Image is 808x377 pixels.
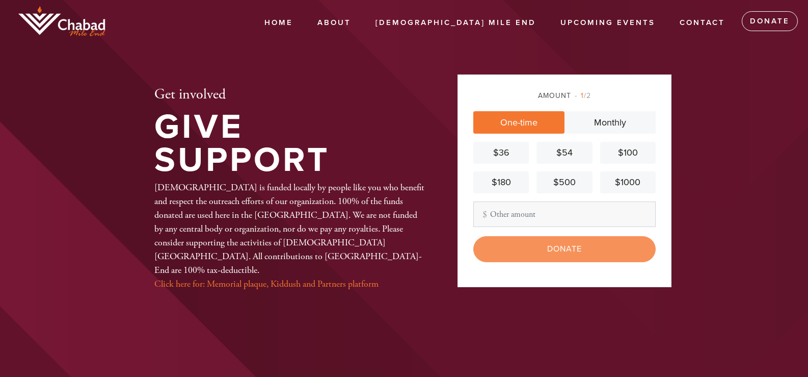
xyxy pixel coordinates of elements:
[541,175,588,189] div: $500
[553,13,663,32] a: Upcoming Events
[310,13,359,32] a: About
[154,181,424,291] div: [DEMOGRAPHIC_DATA] is funded locally by people like you who benefit and respect the outreach effo...
[600,171,656,193] a: $1000
[575,91,591,100] span: /2
[536,171,592,193] a: $500
[541,146,588,160] div: $54
[564,111,656,134] a: Monthly
[473,111,564,134] a: One-time
[473,90,656,101] div: Amount
[154,111,424,177] h1: Give Support
[154,86,424,104] h2: Get involved
[477,175,525,189] div: $180
[477,146,525,160] div: $36
[473,171,529,193] a: $180
[581,91,584,100] span: 1
[257,13,301,32] a: Home
[536,142,592,164] a: $54
[742,11,798,32] a: Donate
[473,142,529,164] a: $36
[604,146,652,160] div: $100
[15,5,112,38] img: One%20Chabad%20Left%20Logo_Half%20Color%20copy.png
[604,175,652,189] div: $1000
[154,278,379,290] a: Click here for: Memorial plaque, Kiddush and Partners platform
[600,142,656,164] a: $100
[368,13,544,32] a: [DEMOGRAPHIC_DATA] Mile End
[672,13,733,32] a: Contact
[473,202,656,227] input: Other amount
